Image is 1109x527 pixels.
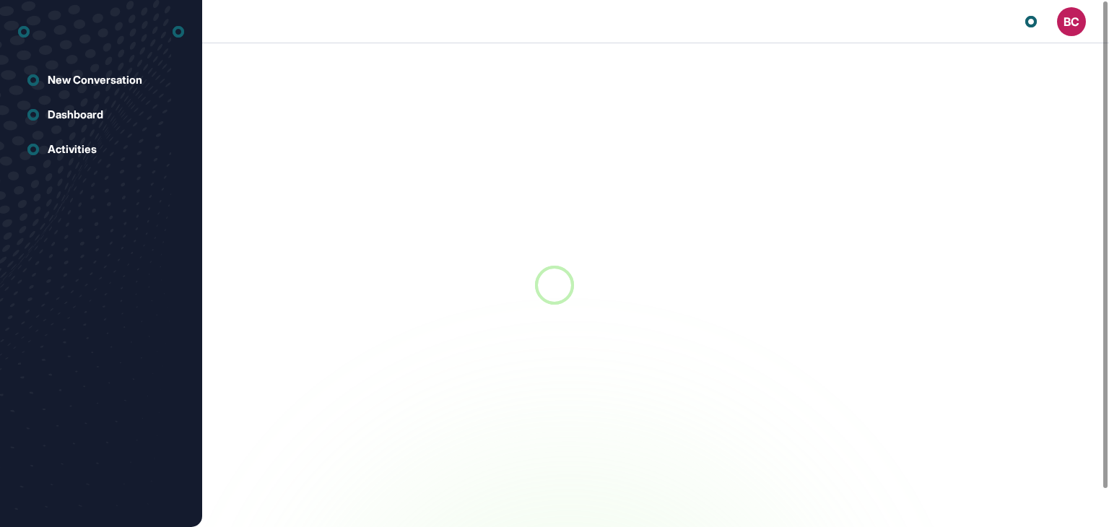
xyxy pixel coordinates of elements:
[18,100,184,129] a: Dashboard
[18,66,184,95] a: New Conversation
[48,143,97,156] div: Activities
[1057,7,1086,36] button: BC
[18,20,30,43] div: entrapeer-logo
[48,108,103,121] div: Dashboard
[48,74,142,87] div: New Conversation
[18,135,184,164] a: Activities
